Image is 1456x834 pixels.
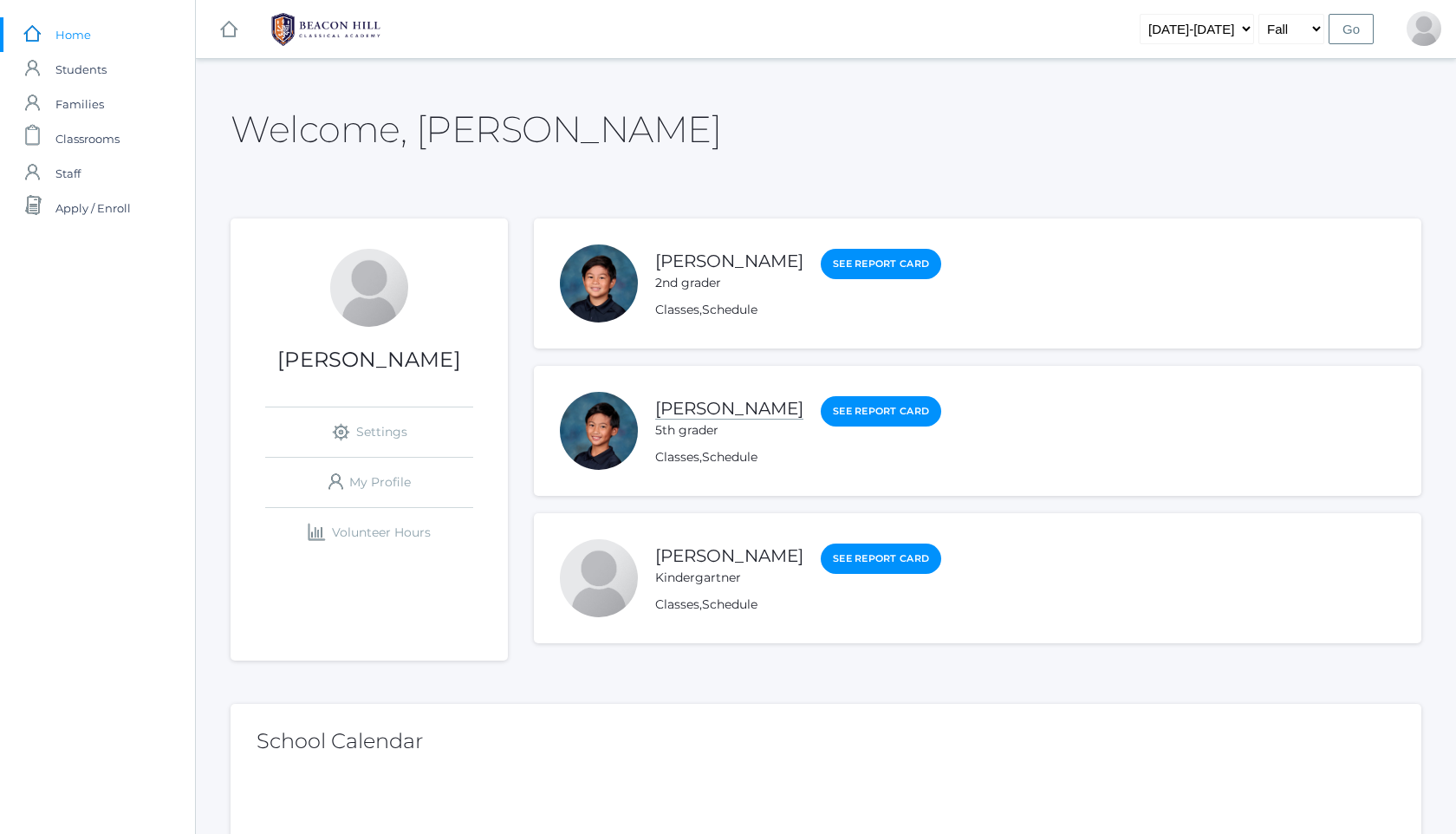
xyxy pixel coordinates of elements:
[55,156,81,191] span: Staff
[655,545,803,566] a: [PERSON_NAME]
[1407,11,1441,46] div: Lew Soratorio
[261,8,391,51] img: BHCALogos-05-308ed15e86a5a0abce9b8dd61676a3503ac9727e845dece92d48e8588c001991.png
[655,596,699,612] a: Classes
[265,458,473,507] a: My Profile
[55,87,104,121] span: Families
[821,544,941,574] a: See Report Card
[265,407,473,457] a: Settings
[1329,14,1374,44] input: Go
[655,398,803,420] a: [PERSON_NAME]
[655,569,803,587] div: Kindergartner
[655,421,803,440] div: 5th grader
[55,121,120,156] span: Classrooms
[231,349,508,371] h1: [PERSON_NAME]
[821,249,941,279] a: See Report Card
[560,244,638,323] div: Nico Soratorio
[655,449,699,465] a: Classes
[560,392,638,470] div: Matteo Soratorio
[231,109,721,149] h2: Welcome, [PERSON_NAME]
[655,448,941,466] div: ,
[655,274,803,292] div: 2nd grader
[55,17,91,52] span: Home
[702,449,757,465] a: Schedule
[55,191,131,225] span: Apply / Enroll
[560,539,638,617] div: Kailo Soratorio
[655,301,941,319] div: ,
[655,251,803,271] a: [PERSON_NAME]
[702,302,757,317] a: Schedule
[257,730,1395,753] h2: School Calendar
[655,596,941,614] div: ,
[265,508,473,557] a: Volunteer Hours
[55,52,107,87] span: Students
[821,396,941,427] a: See Report Card
[330,249,408,327] div: Lew Soratorio
[702,596,757,612] a: Schedule
[655,302,699,317] a: Classes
